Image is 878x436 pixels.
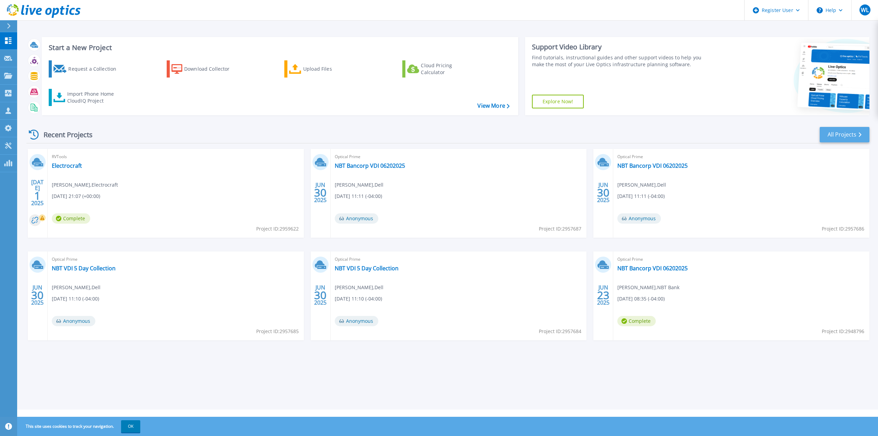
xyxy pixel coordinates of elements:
[121,420,140,433] button: OK
[256,328,299,335] span: Project ID: 2957685
[52,295,99,303] span: [DATE] 11:10 (-04:00)
[303,62,358,76] div: Upload Files
[532,54,710,68] div: Find tutorials, instructional guides and other support videos to help you make the most of your L...
[314,190,327,196] span: 30
[539,328,581,335] span: Project ID: 2957684
[402,60,479,78] a: Cloud Pricing Calculator
[284,60,361,78] a: Upload Files
[822,225,864,233] span: Project ID: 2957686
[820,127,869,142] a: All Projects
[335,316,378,326] span: Anonymous
[52,153,300,161] span: RVTools
[67,91,121,104] div: Import Phone Home CloudIQ Project
[335,213,378,224] span: Anonymous
[335,181,383,189] span: [PERSON_NAME] , Dell
[617,284,679,291] span: [PERSON_NAME] , NBT Bank
[617,162,688,169] a: NBT Bancorp VDI 06202025
[52,265,116,272] a: NBT VDI 5 Day Collection
[26,126,102,143] div: Recent Projects
[49,44,509,51] h3: Start a New Project
[597,283,610,308] div: JUN 2025
[532,95,584,108] a: Explore Now!
[617,192,665,200] span: [DATE] 11:11 (-04:00)
[52,284,100,291] span: [PERSON_NAME] , Dell
[52,192,100,200] span: [DATE] 21:07 (+00:00)
[167,60,243,78] a: Download Collector
[532,43,710,51] div: Support Video Library
[597,292,609,298] span: 23
[617,265,688,272] a: NBT Bancorp VDI 06202025
[19,420,140,433] span: This site uses cookies to track your navigation.
[335,284,383,291] span: [PERSON_NAME] , Dell
[335,295,382,303] span: [DATE] 11:10 (-04:00)
[617,295,665,303] span: [DATE] 08:35 (-04:00)
[335,265,399,272] a: NBT VDI 5 Day Collection
[256,225,299,233] span: Project ID: 2959622
[617,213,661,224] span: Anonymous
[335,162,405,169] a: NBT Bancorp VDI 06202025
[539,225,581,233] span: Project ID: 2957687
[31,292,44,298] span: 30
[597,180,610,205] div: JUN 2025
[617,181,666,189] span: [PERSON_NAME] , Dell
[52,256,300,263] span: Optical Prime
[477,103,509,109] a: View More
[184,62,239,76] div: Download Collector
[597,190,609,196] span: 30
[861,7,869,13] span: WL
[49,60,125,78] a: Request a Collection
[335,256,583,263] span: Optical Prime
[52,181,118,189] span: [PERSON_NAME] , Electrocraft
[314,283,327,308] div: JUN 2025
[314,292,327,298] span: 30
[421,62,476,76] div: Cloud Pricing Calculator
[31,283,44,308] div: JUN 2025
[617,153,865,161] span: Optical Prime
[335,192,382,200] span: [DATE] 11:11 (-04:00)
[617,316,656,326] span: Complete
[34,193,40,199] span: 1
[617,256,865,263] span: Optical Prime
[31,180,44,205] div: [DATE] 2025
[52,316,95,326] span: Anonymous
[52,213,90,224] span: Complete
[52,162,82,169] a: Electrocraft
[314,180,327,205] div: JUN 2025
[335,153,583,161] span: Optical Prime
[68,62,123,76] div: Request a Collection
[822,328,864,335] span: Project ID: 2948796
